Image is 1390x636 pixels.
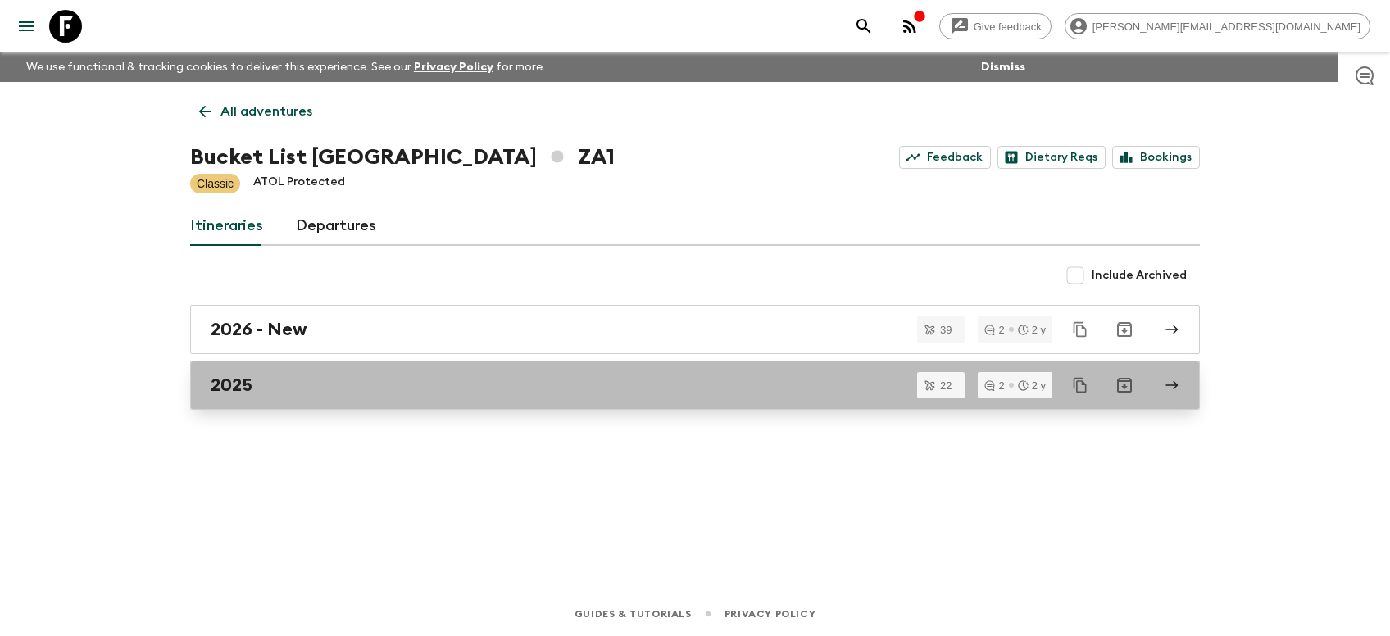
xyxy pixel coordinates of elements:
[253,174,345,193] p: ATOL Protected
[190,305,1200,354] a: 2026 - New
[211,319,307,340] h2: 2026 - New
[930,380,961,391] span: 22
[414,61,493,73] a: Privacy Policy
[965,20,1051,33] span: Give feedback
[1018,380,1046,391] div: 2 y
[847,10,880,43] button: search adventures
[1065,370,1095,400] button: Duplicate
[984,325,1004,335] div: 2
[725,605,815,623] a: Privacy Policy
[1108,313,1141,346] button: Archive
[899,146,991,169] a: Feedback
[1065,315,1095,344] button: Duplicate
[190,95,321,128] a: All adventures
[197,175,234,192] p: Classic
[1018,325,1046,335] div: 2 y
[20,52,552,82] p: We use functional & tracking cookies to deliver this experience. See our for more.
[930,325,961,335] span: 39
[939,13,1052,39] a: Give feedback
[190,207,263,246] a: Itineraries
[977,56,1029,79] button: Dismiss
[10,10,43,43] button: menu
[190,361,1200,410] a: 2025
[1065,13,1370,39] div: [PERSON_NAME][EMAIL_ADDRESS][DOMAIN_NAME]
[1108,369,1141,402] button: Archive
[984,380,1004,391] div: 2
[575,605,692,623] a: Guides & Tutorials
[1083,20,1370,33] span: [PERSON_NAME][EMAIL_ADDRESS][DOMAIN_NAME]
[220,102,312,121] p: All adventures
[1112,146,1200,169] a: Bookings
[190,141,615,174] h1: Bucket List [GEOGRAPHIC_DATA] ZA1
[211,375,252,396] h2: 2025
[1092,267,1187,284] span: Include Archived
[997,146,1106,169] a: Dietary Reqs
[296,207,376,246] a: Departures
